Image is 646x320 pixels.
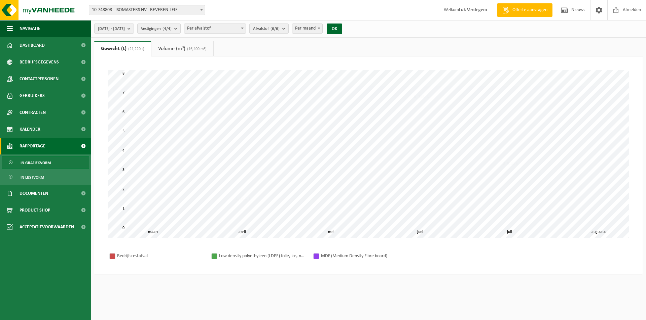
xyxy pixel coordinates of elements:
[21,156,51,169] span: In grafiekvorm
[20,202,50,219] span: Product Shop
[20,185,48,202] span: Documenten
[117,252,205,260] div: Bedrijfsrestafval
[20,71,59,87] span: Contactpersonen
[98,24,125,34] span: [DATE] - [DATE]
[184,24,246,33] span: Per afvalstof
[497,3,552,17] a: Offerte aanvragen
[327,24,342,34] button: OK
[94,24,134,34] button: [DATE] - [DATE]
[137,24,181,34] button: Vestigingen(4/4)
[323,77,342,83] div: 7,300 t
[141,24,172,34] span: Vestigingen
[219,252,307,260] div: Low density polyethyleen (LDPE) folie, los, naturel/gekleurd (80/20)
[94,41,151,56] a: Gewicht (t)
[144,151,163,158] div: 3,410 t
[253,24,280,34] span: Afvalstof
[2,156,89,169] a: In grafiekvorm
[271,27,280,31] count: (6/6)
[412,93,431,100] div: 6,430 t
[249,24,289,34] button: Afvalstof(6/6)
[321,252,408,260] div: MDF (Medium Density Fibre board)
[185,47,207,51] span: (16,400 m³)
[89,5,205,15] span: 10-748808 - ISOMASTERS NV - BEVEREN-LEIE
[184,24,246,34] span: Per afvalstof
[511,7,549,13] span: Offerte aanvragen
[501,161,520,167] div: 2,940 t
[292,24,322,33] span: Per maand
[20,219,74,235] span: Acceptatievoorwaarden
[459,7,487,12] strong: Luk Verdegem
[21,171,44,184] span: In lijstvorm
[151,41,213,56] a: Volume (m³)
[2,171,89,183] a: In lijstvorm
[20,138,45,154] span: Rapportage
[20,121,40,138] span: Kalender
[20,104,46,121] span: Contracten
[234,195,252,202] div: 1,140 t
[127,47,144,51] span: (21,220 t)
[292,24,323,34] span: Per maand
[20,87,45,104] span: Gebruikers
[20,54,59,71] span: Bedrijfsgegevens
[20,20,40,37] span: Navigatie
[163,27,172,31] count: (4/4)
[20,37,45,54] span: Dashboard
